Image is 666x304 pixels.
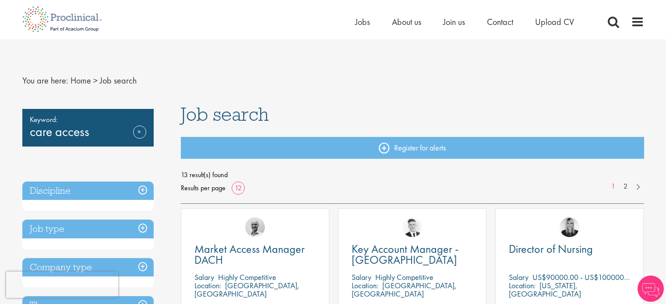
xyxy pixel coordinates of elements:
a: Key Account Manager - [GEOGRAPHIC_DATA] [352,244,473,266]
span: Job search [100,75,137,86]
h3: Company type [22,258,154,277]
span: Key Account Manager - [GEOGRAPHIC_DATA] [352,241,458,267]
a: Register for alerts [181,137,644,159]
span: Director of Nursing [509,241,593,256]
img: Chatbot [638,276,664,302]
span: 13 result(s) found [181,168,644,182]
span: Location: [509,280,536,290]
a: breadcrumb link [70,75,91,86]
p: [US_STATE], [GEOGRAPHIC_DATA] [509,280,581,299]
p: Highly Competitive [375,272,433,282]
span: Market Access Manager DACH [194,241,305,267]
a: 2 [619,182,632,192]
a: Upload CV [535,16,574,28]
span: You are here: [22,75,68,86]
span: Location: [194,280,221,290]
a: Director of Nursing [509,244,630,255]
span: Results per page [181,182,226,195]
span: Salary [194,272,214,282]
span: Keyword: [30,113,146,126]
a: Contact [487,16,513,28]
div: care access [22,109,154,147]
span: Location: [352,280,378,290]
a: Jobs [355,16,370,28]
span: Salary [352,272,371,282]
span: Job search [181,102,269,126]
img: Janelle Jones [560,217,579,237]
a: 12 [232,183,245,192]
a: Join us [443,16,465,28]
h3: Discipline [22,182,154,200]
iframe: reCAPTCHA [6,272,118,298]
img: Jake Robinson [245,217,265,237]
a: Remove [133,126,146,151]
span: Salary [509,272,529,282]
a: 1 [607,182,620,192]
span: > [93,75,98,86]
p: [GEOGRAPHIC_DATA], [GEOGRAPHIC_DATA] [194,280,300,299]
p: [GEOGRAPHIC_DATA], [GEOGRAPHIC_DATA] [352,280,457,299]
h3: Job type [22,220,154,238]
a: About us [392,16,421,28]
a: Market Access Manager DACH [194,244,316,266]
img: Nicolas Daniel [402,217,422,237]
p: Highly Competitive [218,272,276,282]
